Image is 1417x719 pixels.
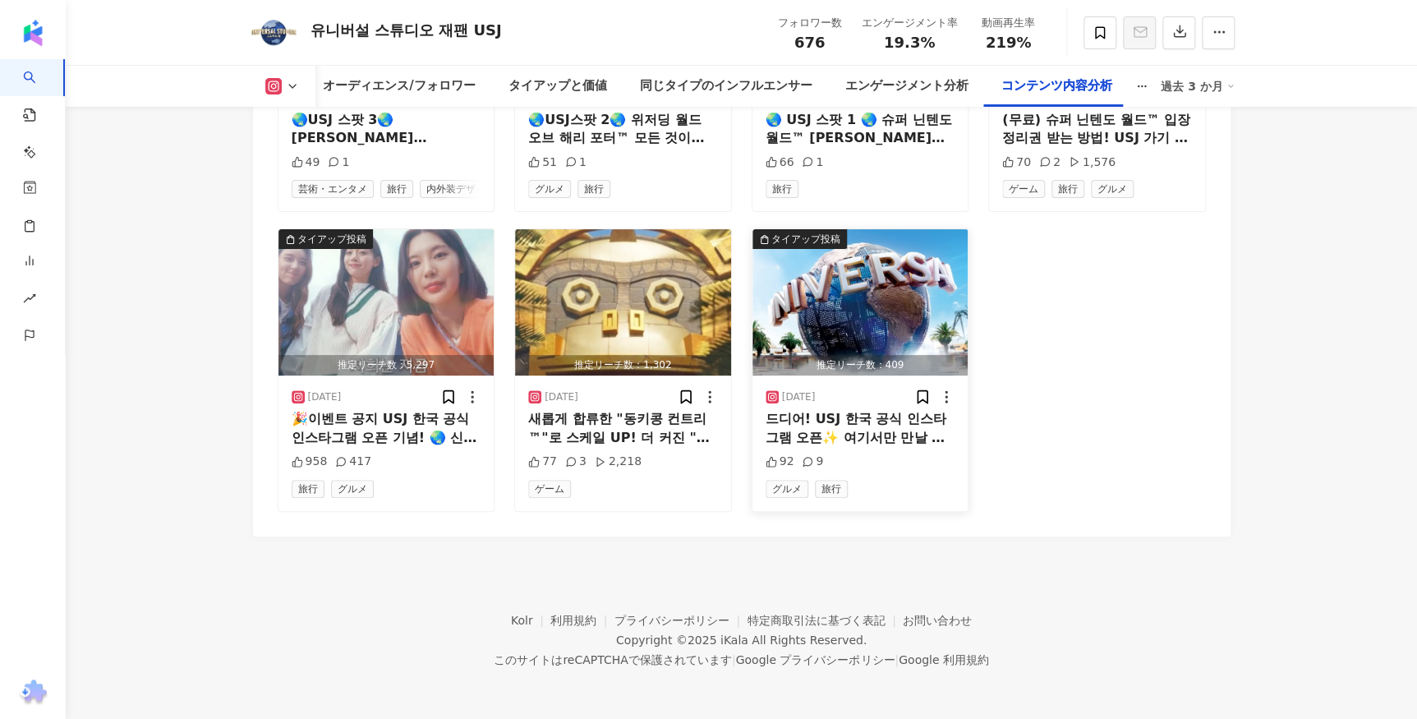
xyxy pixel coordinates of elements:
[292,111,481,148] div: 🌏USJ 스팟 3🌏 [PERSON_NAME] [PERSON_NAME], 이거 진짜야! 역사상 최악의 엉망진창 파워 업!✨ '미니언 메이헴', '프리즈 레이 슬라이더' 등, 미...
[380,180,413,198] span: 旅行
[528,111,718,148] div: 🌏USJ스팟 2🌏 위저딩 월드 오브 해리 포터™ 모든 것이 [DEMOGRAPHIC_DATA]. 모든 것이 현실. 우뚝 솟은 호그와트 성, 그리고 마법사들이 사는 [GEOGRA...
[802,454,823,470] div: 9
[778,15,842,31] div: フォロワー数
[1051,180,1084,198] span: 旅行
[308,390,342,404] div: [DATE]
[17,680,49,706] img: chrome extension
[515,355,731,376] div: 推定リーチ数：1,302
[278,229,495,376] button: タイアップ投稿推定リーチ数：5,297
[862,15,958,31] div: エンゲージメント率
[752,229,968,376] img: post-image
[752,229,968,376] button: タイアップ投稿推定リーチ数：409
[747,614,903,627] a: 特定商取引法に基づく表記
[528,410,718,447] div: 새롭게 합류한 "동키콩 컨트리™"로 스케일 UP! 더 커진 "슈퍼 닌텐도 월드" 한 발 내딛는 순간, 심장이 두근두근… 흥분을 멈출 수 없을 걸!?🔥🙌 © Nintendo T...
[1002,180,1045,198] span: ゲーム
[895,653,899,666] span: |
[771,231,840,247] div: タイアップ投稿
[515,229,731,376] button: 推定リーチ数：1,302
[732,653,736,666] span: |
[494,650,989,670] span: このサイトはreCAPTCHAで保護されています
[1002,111,1192,148] div: (무료) 슈퍼 닌텐도 월드™ 입장 정리권 받는 방법! USJ 가기 전에 미리 확인하고, 완벽하게 준비하기!🙌 #USJ #유니버설스튜디오재팬 #오사카여행 #[GEOGRAPHIC...
[545,390,578,404] div: [DATE]
[1091,180,1134,198] span: グルメ
[1161,73,1235,99] div: 過去 3 か月
[331,480,374,498] span: グルメ
[565,454,587,470] div: 3
[766,111,955,148] div: 🌏 USJ 스팟 1 🌏 슈퍼 닌텐도 월드™ [PERSON_NAME]와 친구들의 세계 속에서 온몸으로 즐겨보세요! [PERSON_NAME]와 동키콩과 함께라면 어른도 아이도 모...
[752,355,968,376] div: 推定リーチ数：409
[903,614,972,627] a: お問い合わせ
[614,614,748,627] a: プライバシーポリシー
[292,410,481,447] div: 🎉이벤트 공지 USJ 한국 공식 인스타그램 오픈 기념! 🌏 신규 팔로워분들을 위한 특별 이벤트를 시작합니다 ✨이 게시물 보신 분들만 참여 가능✨ 추첨을 통해 총 10분께 US...
[565,154,587,171] div: 1
[1039,154,1060,171] div: 2
[1069,154,1116,171] div: 1,576
[278,229,495,376] img: post-image
[845,76,968,96] div: エンゲージメント分析
[292,480,324,498] span: 旅行
[528,154,557,171] div: 51
[978,15,1040,31] div: 動画再生率
[766,180,798,198] span: 旅行
[23,282,36,319] span: rise
[640,76,812,96] div: 同じタイプのインフルエンサー
[328,154,349,171] div: 1
[528,480,571,498] span: ゲーム
[511,614,550,627] a: Kolr
[1002,154,1031,171] div: 70
[515,229,731,376] img: post-image
[528,454,557,470] div: 77
[815,480,848,498] span: 旅行
[335,454,371,470] div: 417
[766,454,794,470] div: 92
[616,634,867,647] div: Copyright © 2025 All Rights Reserved.
[1001,76,1112,96] div: コンテンツ内容分析
[766,480,808,498] span: グルメ
[508,76,607,96] div: タイアップと価値
[278,355,495,376] div: 推定リーチ数：5,297
[782,390,816,404] div: [DATE]
[794,34,826,51] span: 676
[720,634,748,647] a: iKala
[420,180,502,198] span: 内外装デザイン
[292,154,320,171] div: 49
[311,20,502,40] div: 유니버설 스튜디오 재팬 USJ
[595,454,642,470] div: 2,218
[899,653,989,666] a: Google 利用規約
[292,180,374,198] span: 芸術・エンタメ
[323,76,475,96] div: オーディエンス/フォロワー
[766,410,955,447] div: 드디어! USJ 한국 공식 인스타그램 오픈✨ 여기서만 만날 수 있는 이벤트 정보와 파크 꿀팁, 앞으로 기대해 주세요! 놓치면 손해👀💖 팔로우하고 같이 즐겨요! 🙌 #USJ #...
[986,35,1032,51] span: 219%
[20,20,46,46] img: logo icon
[297,231,366,247] div: タイアップ投稿
[550,614,614,627] a: 利用規約
[292,454,328,470] div: 958
[884,35,935,51] span: 19.3%
[766,154,794,171] div: 66
[23,59,56,237] a: search
[802,154,823,171] div: 1
[249,8,298,58] img: KOL Avatar
[528,180,571,198] span: グルメ
[577,180,610,198] span: 旅行
[735,653,895,666] a: Google プライバシーポリシー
